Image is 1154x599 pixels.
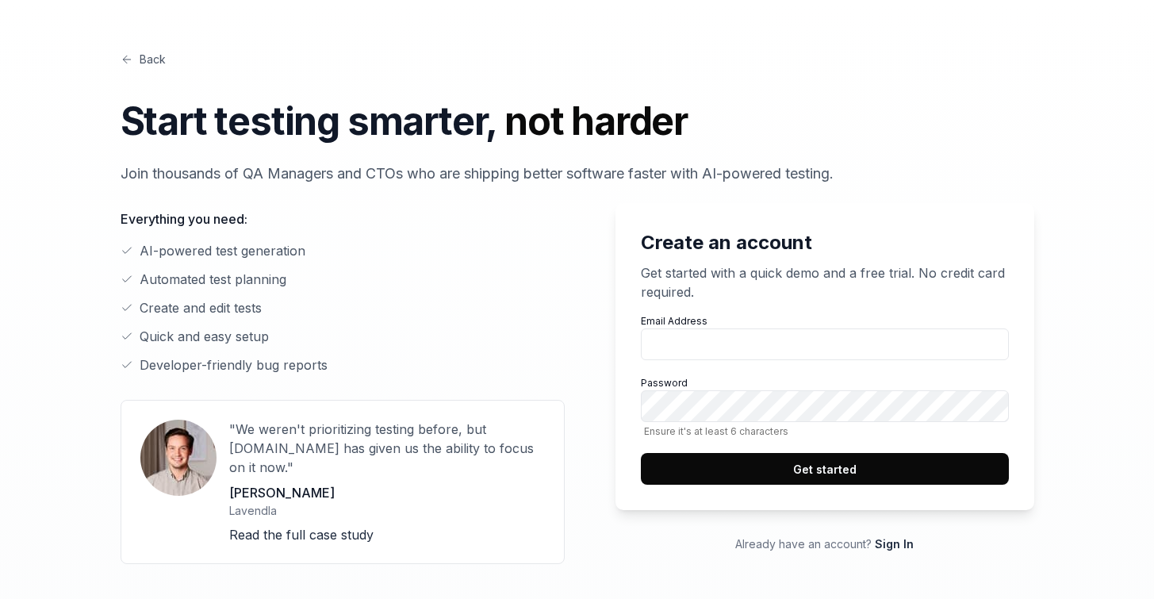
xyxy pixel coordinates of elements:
[121,163,1034,184] p: Join thousands of QA Managers and CTOs who are shipping better software faster with AI-powered te...
[504,98,688,144] span: not harder
[140,420,217,496] img: User avatar
[121,298,565,317] li: Create and edit tests
[641,228,1009,257] h2: Create an account
[121,355,565,374] li: Developer-friendly bug reports
[121,51,166,67] a: Back
[121,241,565,260] li: AI-powered test generation
[641,328,1009,360] input: Email Address
[641,425,1009,437] span: Ensure it's at least 6 characters
[229,483,545,502] p: [PERSON_NAME]
[641,376,1009,437] label: Password
[229,502,545,519] p: Lavendla
[121,270,565,289] li: Automated test planning
[229,420,545,477] p: "We weren't prioritizing testing before, but [DOMAIN_NAME] has given us the ability to focus on i...
[615,536,1034,552] p: Already have an account?
[641,314,1009,360] label: Email Address
[641,453,1009,485] button: Get started
[121,93,1034,150] h1: Start testing smarter,
[875,537,914,551] a: Sign In
[641,263,1009,301] p: Get started with a quick demo and a free trial. No credit card required.
[121,209,565,228] p: Everything you need:
[229,527,374,543] a: Read the full case study
[121,327,565,346] li: Quick and easy setup
[641,390,1009,422] input: PasswordEnsure it's at least 6 characters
